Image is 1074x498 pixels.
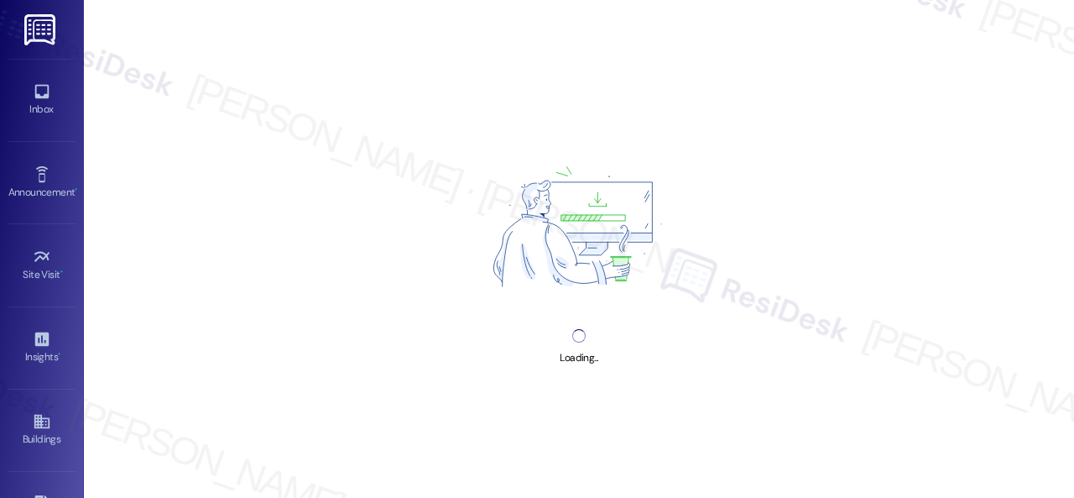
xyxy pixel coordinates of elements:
a: Site Visit • [8,243,76,288]
span: • [75,184,77,196]
span: • [60,266,63,278]
a: Inbox [8,77,76,123]
a: Insights • [8,325,76,370]
div: Loading... [560,349,597,367]
a: Buildings [8,407,76,453]
img: ResiDesk Logo [24,14,59,45]
span: • [58,349,60,360]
